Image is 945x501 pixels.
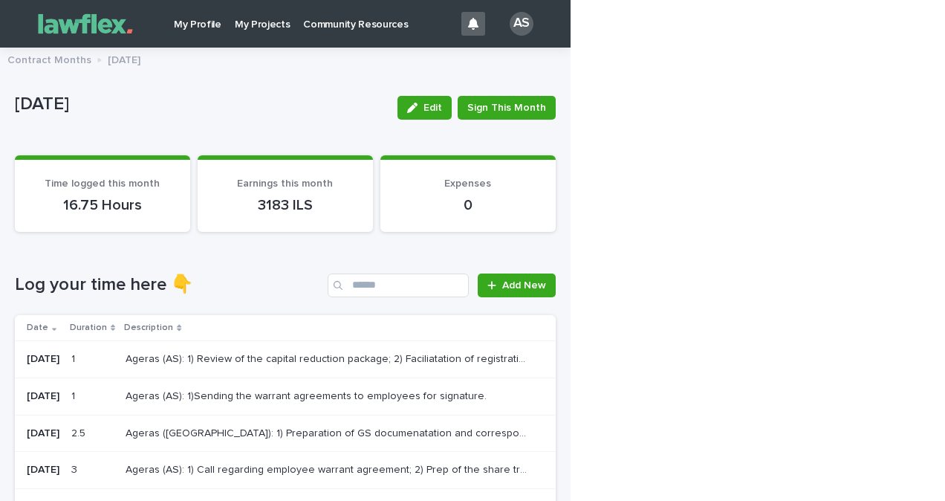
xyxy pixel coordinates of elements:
[458,96,556,120] button: Sign This Month
[15,452,556,489] tr: [DATE]33 Ageras (AS): 1) Call regarding employee warrant agreement; 2) Prep of the share transfer...
[126,424,535,440] p: Ageras ([GEOGRAPHIC_DATA]): 1) Preparation of GS documenatation and correspondece in this regard.
[15,415,556,452] tr: [DATE]2.52.5 Ageras ([GEOGRAPHIC_DATA]): 1) Preparation of GS documenatation and correspondece in...
[126,350,535,366] p: Ageras (AS): 1) Review of the capital reduction package; 2) Faciliatation of registration with th...
[15,274,322,296] h1: Log your time here 👇
[27,464,59,476] p: [DATE]
[27,427,59,440] p: [DATE]
[15,378,556,415] tr: [DATE]11 Ageras (AS): 1)Sending the warrant agreements to employees for signature.Ageras (AS): 1)...
[70,320,107,336] p: Duration
[15,340,556,378] tr: [DATE]11 Ageras (AS): 1) Review of the capital reduction package; 2) Faciliatation of registratio...
[328,274,469,297] input: Search
[108,51,140,67] p: [DATE]
[7,51,91,67] p: Contract Months
[397,96,452,120] button: Edit
[502,280,546,291] span: Add New
[27,353,59,366] p: [DATE]
[27,320,48,336] p: Date
[478,274,556,297] a: Add New
[510,12,533,36] div: AS
[71,461,80,476] p: 3
[27,390,59,403] p: [DATE]
[423,103,442,113] span: Edit
[15,94,386,115] p: [DATE]
[71,424,88,440] p: 2.5
[124,320,173,336] p: Description
[215,196,355,214] p: 3183 ILS
[33,196,172,214] p: 16.75 Hours
[45,178,160,189] span: Time logged this month
[71,387,78,403] p: 1
[398,196,538,214] p: 0
[71,350,78,366] p: 1
[126,387,490,403] p: Ageras (AS): 1)Sending the warrant agreements to employees for signature.
[444,178,491,189] span: Expenses
[467,100,546,115] span: Sign This Month
[237,178,333,189] span: Earnings this month
[30,9,141,39] img: Gnvw4qrBSHOAfo8VMhG6
[126,461,535,476] p: Ageras (AS): 1) Call regarding employee warrant agreement; 2) Prep of the share transfer note for...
